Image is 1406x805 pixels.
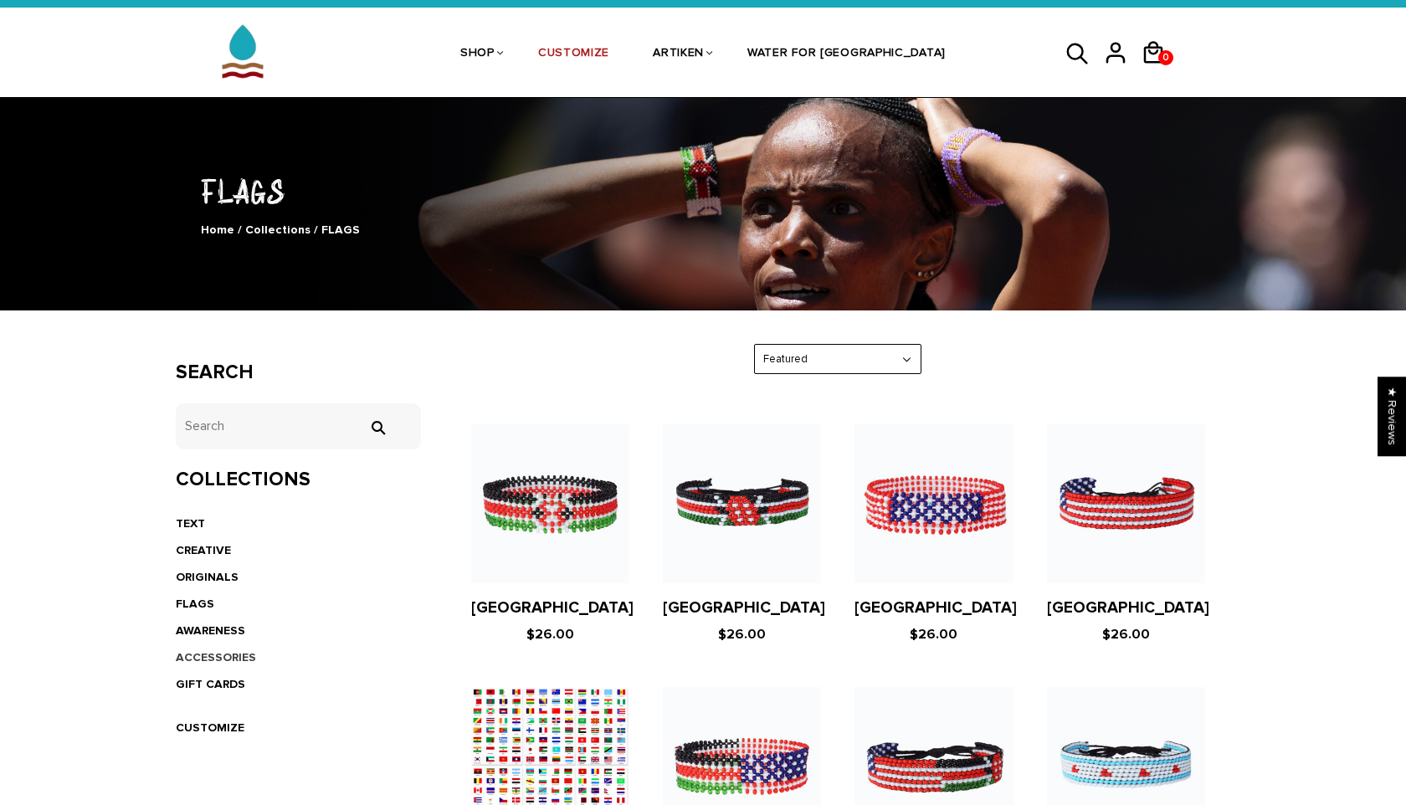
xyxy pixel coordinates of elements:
[1102,626,1150,643] span: $26.00
[854,598,1017,618] a: [GEOGRAPHIC_DATA]
[460,10,495,99] a: SHOP
[176,650,256,664] a: ACCESSORIES
[321,223,360,237] span: FLAGS
[176,677,245,691] a: GIFT CARDS
[1141,70,1178,73] a: 0
[176,570,239,584] a: ORIGINALS
[176,168,1230,213] h1: FLAGS
[1159,46,1173,69] span: 0
[176,361,421,385] h3: Search
[718,626,766,643] span: $26.00
[314,223,318,237] span: /
[471,598,634,618] a: [GEOGRAPHIC_DATA]
[1047,598,1209,618] a: [GEOGRAPHIC_DATA]
[663,598,825,618] a: [GEOGRAPHIC_DATA]
[1378,377,1406,456] div: Click to open Judge.me floating reviews tab
[361,420,394,435] input: Search
[176,597,214,611] a: FLAGS
[747,10,946,99] a: WATER FOR [GEOGRAPHIC_DATA]
[526,626,574,643] span: $26.00
[538,10,609,99] a: CUSTOMIZE
[176,516,205,531] a: TEXT
[238,223,242,237] span: /
[176,468,421,492] h3: Collections
[910,626,957,643] span: $26.00
[653,10,704,99] a: ARTIKEN
[176,543,231,557] a: CREATIVE
[245,223,310,237] a: Collections
[176,623,245,638] a: AWARENESS
[201,223,234,237] a: Home
[176,720,244,735] a: CUSTOMIZE
[176,403,421,449] input: Search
